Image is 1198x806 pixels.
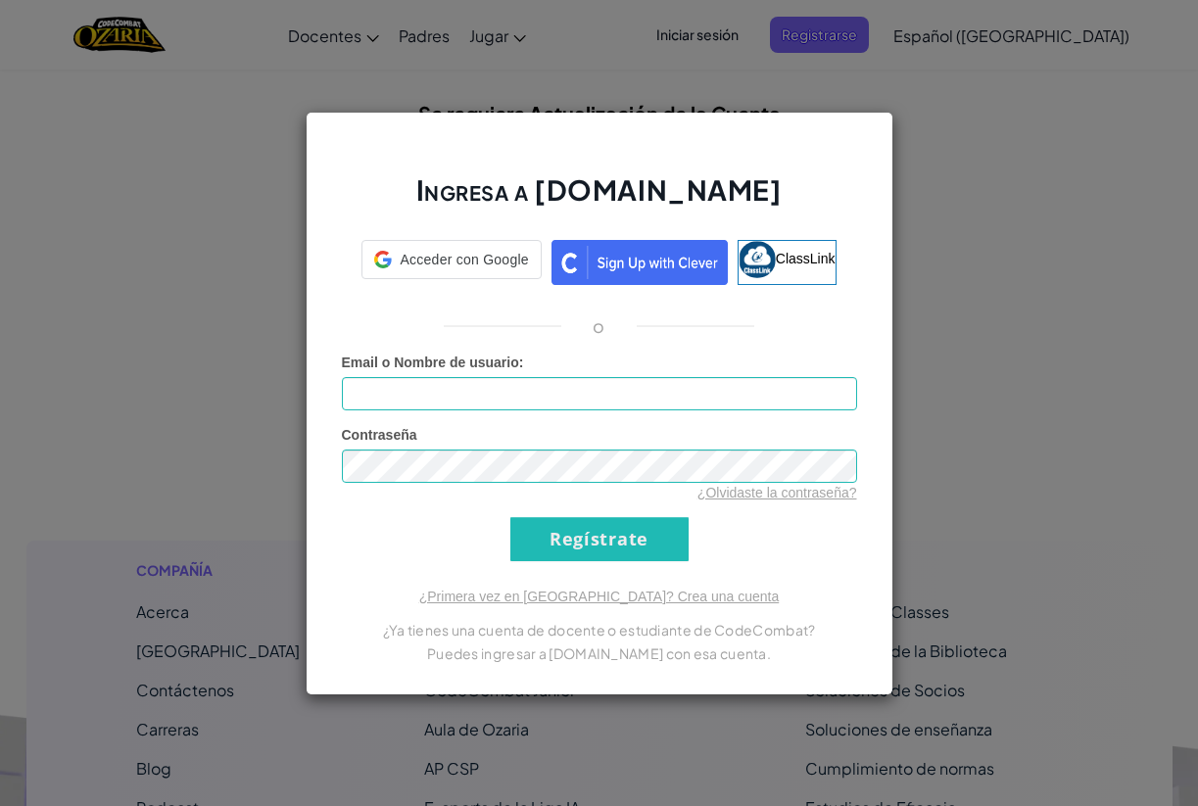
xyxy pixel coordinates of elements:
[361,240,541,285] a: Acceder con Google
[342,641,857,665] p: Puedes ingresar a [DOMAIN_NAME] con esa cuenta.
[776,250,836,265] span: ClassLink
[342,427,417,443] span: Contraseña
[697,485,857,500] a: ¿Olvidaste la contraseña?
[593,314,604,338] p: o
[400,250,528,269] span: Acceder con Google
[551,240,728,285] img: clever_sso_button@2x.png
[739,241,776,278] img: classlink-logo-small.png
[419,589,780,604] a: ¿Primera vez en [GEOGRAPHIC_DATA]? Crea una cuenta
[361,240,541,279] div: Acceder con Google
[342,355,519,370] span: Email o Nombre de usuario
[510,517,689,561] input: Regístrate
[342,618,857,641] p: ¿Ya tienes una cuenta de docente o estudiante de CodeCombat?
[342,171,857,228] h2: Ingresa a [DOMAIN_NAME]
[342,353,524,372] label: :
